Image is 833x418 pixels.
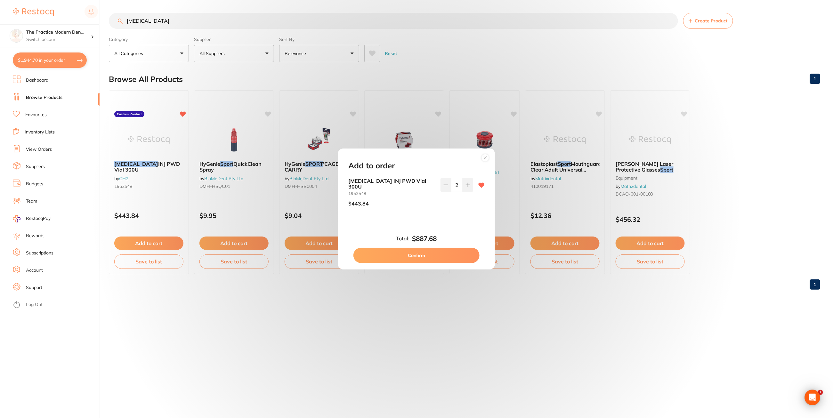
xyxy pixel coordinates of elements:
[396,236,410,241] label: Total:
[348,161,395,170] h2: Add to order
[805,390,820,405] div: Open Intercom Messenger
[348,191,435,196] small: 1952548
[348,178,435,190] b: [MEDICAL_DATA] INJ PWD Vial 300U
[353,248,480,263] button: Confirm
[348,201,369,206] p: $443.84
[818,390,823,395] span: 1
[412,235,437,243] b: $887.68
